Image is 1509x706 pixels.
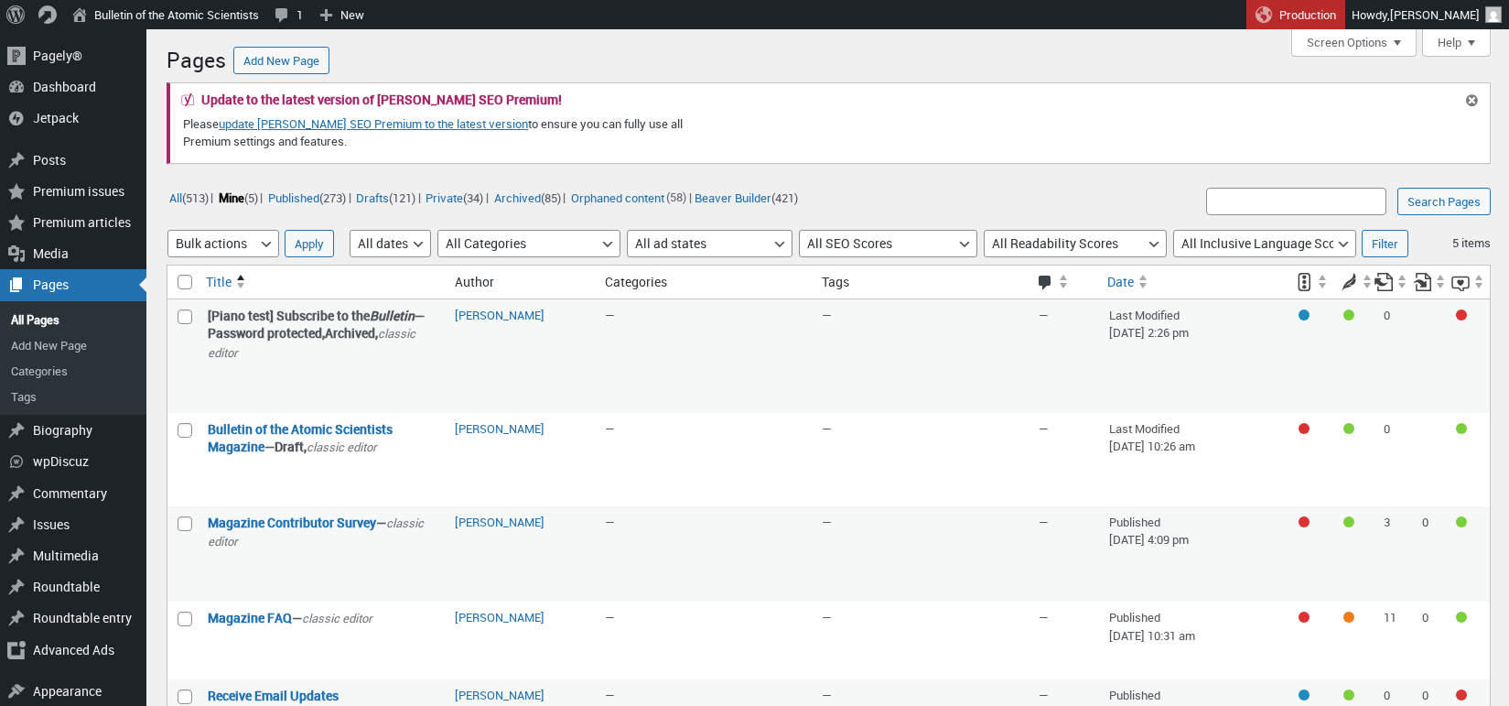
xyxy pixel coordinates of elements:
[568,187,666,208] a: Orphaned content
[181,114,734,152] p: Please to ensure you can fully use all Premium settings and features.
[1299,612,1310,623] div: Focus keyphrase not set
[692,187,800,208] a: Beaver Builder(421)
[822,420,832,437] span: —
[1039,420,1049,437] span: —
[455,420,544,437] a: [PERSON_NAME]
[233,47,329,74] a: Add New Page
[1374,413,1413,506] td: 0
[605,307,615,323] span: —
[1100,506,1285,603] td: Published [DATE] 4:09 pm
[216,185,263,209] li: |
[167,185,801,209] ul: |
[1343,612,1354,623] div: OK
[541,189,561,205] span: (85)
[455,307,544,323] a: [PERSON_NAME]
[208,515,424,550] span: classic editor
[491,187,563,208] a: Archived(85)
[1452,234,1491,251] span: 5 items
[325,324,378,342] span: Archived,
[199,266,446,299] a: Title
[208,514,376,531] a: “Magazine Contributor Survey” (Edit)
[208,325,415,361] span: classic editor
[389,189,415,205] span: (121)
[354,187,418,208] a: Drafts(121)
[463,189,483,205] span: (34)
[1100,266,1285,299] a: Date
[1343,690,1354,701] div: Good
[370,307,415,324] em: Bulletin
[1037,275,1054,293] span: Comments
[1413,506,1451,603] td: 0
[208,609,292,626] a: “Magazine FAQ” (Edit)
[446,266,597,299] th: Author
[822,514,832,530] span: —
[302,610,372,626] span: classic editor
[1039,687,1049,703] span: —
[1362,230,1408,257] input: Filter
[1451,266,1485,299] a: Inclusive language score
[265,187,348,208] a: Published(273)
[596,266,813,299] th: Categories
[208,420,437,457] strong: —
[319,189,346,205] span: (273)
[1299,423,1310,434] div: Focus keyphrase not set
[219,115,528,132] a: update [PERSON_NAME] SEO Premium to the latest version
[605,609,615,625] span: —
[208,420,393,456] a: “Bulletin of the Atomic Scientists Magazine” (Edit)
[822,687,832,703] span: —
[813,266,1029,299] th: Tags
[1456,516,1467,527] div: Good
[1343,423,1354,434] div: Good
[1456,690,1467,701] div: Needs improvement
[167,187,210,208] a: All(513)
[285,230,334,257] input: Apply
[1039,307,1049,323] span: —
[455,514,544,530] a: [PERSON_NAME]
[354,185,421,209] li: |
[208,514,437,551] strong: —
[822,307,832,323] span: —
[1343,516,1354,527] div: Good
[1456,310,1467,320] div: Needs improvement
[244,189,258,205] span: (5)
[771,189,798,205] span: (421)
[1285,266,1329,299] a: SEO score
[208,324,325,342] span: Password protected,
[424,187,486,208] a: Private(34)
[1374,602,1413,679] td: 11
[1291,29,1417,57] button: Screen Options
[822,609,832,625] span: —
[1413,266,1447,299] a: Received internal links
[1413,602,1451,679] td: 0
[424,185,489,209] li: |
[201,93,562,106] h2: Update to the latest version of [PERSON_NAME] SEO Premium!
[491,185,566,209] li: |
[1397,188,1491,215] input: Search Pages
[1107,273,1134,291] span: Date
[1100,413,1285,506] td: Last Modified [DATE] 10:26 am
[275,438,307,455] span: Draft,
[1456,612,1467,623] div: Good
[1039,609,1049,625] span: —
[208,609,437,628] strong: —
[1330,266,1374,299] a: Readability score
[307,439,377,455] span: classic editor
[1390,6,1480,23] span: [PERSON_NAME]
[216,187,260,208] a: Mine(5)
[605,420,615,437] span: —
[182,189,209,205] span: (513)
[208,307,437,363] strong: [Piano test] Subscribe to the —
[1100,299,1285,413] td: Last Modified [DATE] 2:26 pm
[167,38,226,78] h1: Pages
[605,687,615,703] span: —
[1299,310,1310,320] div: Post is set to noindex.
[206,273,232,291] span: Title
[167,185,213,209] li: |
[1374,299,1413,413] td: 0
[1299,516,1310,527] div: Focus keyphrase not set
[1343,310,1354,320] div: Good
[1456,423,1467,434] div: Good
[1299,690,1310,701] div: Post is set to noindex.
[1422,29,1491,57] button: Help
[1374,266,1408,299] a: Outgoing internal links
